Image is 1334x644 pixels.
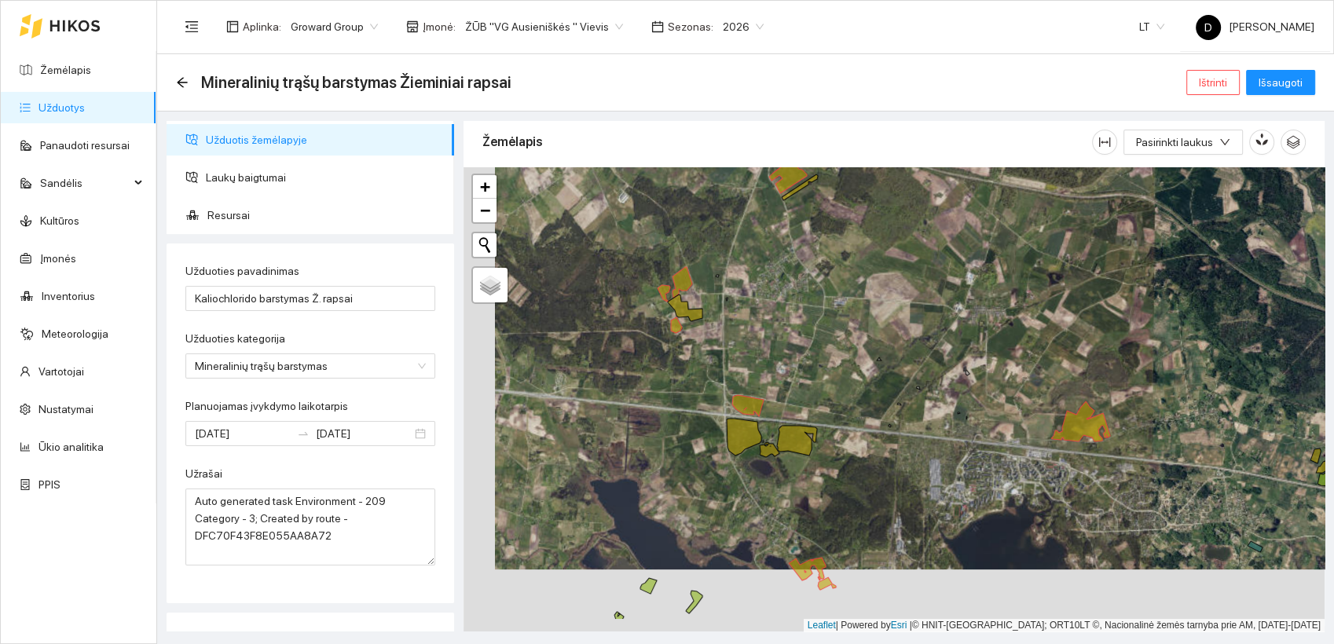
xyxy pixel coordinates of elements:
[185,398,348,415] label: Planuojamas įvykdymo laikotarpis
[185,20,199,34] span: menu-fold
[38,403,93,415] a: Nustatymai
[185,286,435,311] input: Užduoties pavadinimas
[40,167,130,199] span: Sandėlis
[1123,130,1243,155] button: Pasirinkti laukusdown
[207,199,442,231] span: Resursai
[38,478,60,491] a: PPIS
[1199,74,1227,91] span: Ištrinti
[1246,70,1315,95] button: Išsaugoti
[42,327,108,340] a: Meteorologija
[316,425,412,442] input: Pabaigos data
[1186,70,1240,95] button: Ištrinti
[40,214,79,227] a: Kultūros
[423,18,456,35] span: Įmonė :
[910,620,912,631] span: |
[297,427,310,440] span: swap-right
[1219,137,1230,149] span: down
[42,290,95,302] a: Inventorius
[808,620,836,631] a: Leaflet
[38,101,85,114] a: Užduotys
[1204,15,1212,40] span: D
[465,15,623,38] span: ŽŪB "VG Ausieniškės " Vievis
[185,263,299,280] label: Užduoties pavadinimas
[195,425,291,442] input: Planuojamas įvykdymo laikotarpis
[176,76,189,90] div: Atgal
[406,20,419,33] span: shop
[1139,15,1164,38] span: LT
[40,64,91,76] a: Žemėlapis
[206,124,442,156] span: Užduotis žemėlapyje
[473,233,497,257] button: Initiate a new search
[243,18,281,35] span: Aplinka :
[185,466,222,482] label: Užrašai
[1092,130,1117,155] button: column-width
[38,365,84,378] a: Vartotojai
[651,20,664,33] span: calendar
[38,441,104,453] a: Ūkio analitika
[291,15,378,38] span: Groward Group
[40,139,130,152] a: Panaudoti resursai
[201,70,511,95] span: Mineralinių trąšų barstymas Žieminiai rapsai
[1136,134,1213,151] span: Pasirinkti laukus
[480,200,490,220] span: −
[297,427,310,440] span: to
[668,18,713,35] span: Sezonas :
[473,175,497,199] a: Zoom in
[482,119,1092,164] div: Žemėlapis
[195,354,426,378] span: Mineralinių trąšų barstymas
[176,76,189,89] span: arrow-left
[176,11,207,42] button: menu-fold
[473,268,508,302] a: Layers
[185,331,285,347] label: Užduoties kategorija
[723,15,764,38] span: 2026
[1259,74,1303,91] span: Išsaugoti
[1196,20,1314,33] span: [PERSON_NAME]
[480,177,490,196] span: +
[804,619,1325,632] div: | Powered by © HNIT-[GEOGRAPHIC_DATA]; ORT10LT ©, Nacionalinė žemės tarnyba prie AM, [DATE]-[DATE]
[226,20,239,33] span: layout
[891,620,907,631] a: Esri
[1093,136,1116,148] span: column-width
[185,488,435,565] textarea: Užrašai
[473,199,497,222] a: Zoom out
[206,162,442,193] span: Laukų baigtumai
[40,252,76,265] a: Įmonės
